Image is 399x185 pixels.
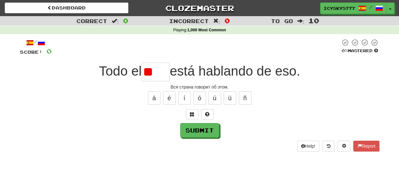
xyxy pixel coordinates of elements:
span: / [369,5,372,9]
button: Submit [180,123,219,138]
button: í [178,91,191,105]
button: Switch sentence to multiple choice alt+p [186,109,198,120]
button: Single letter hint - you only get 1 per sentence and score half the points! alt+h [201,109,214,120]
div: Mastered [340,48,379,54]
button: Round history (alt+y) [322,141,334,151]
div: / [20,39,52,46]
button: Report [353,141,379,151]
div: Вся страна говорит об этом. [20,84,379,90]
a: Dashboard [5,3,128,13]
button: Help! [297,141,320,151]
a: Clozemaster [138,3,261,14]
strong: 1,000 Most Common [187,28,226,32]
span: : [112,18,119,24]
span: 0 [46,47,52,55]
button: ó [193,91,206,105]
button: á [148,91,161,105]
span: Todo el [99,64,142,78]
span: IcySky5777 [324,5,355,11]
button: ü [224,91,236,105]
button: ú [208,91,221,105]
span: 0 % [342,48,348,53]
span: 0 [123,17,128,24]
span: Incorrect [169,18,209,24]
span: 0 [225,17,230,24]
button: é [163,91,176,105]
span: 10 [308,17,319,24]
span: Score: [20,49,43,55]
span: To go [271,18,293,24]
button: ñ [239,91,251,105]
span: Correct [76,18,107,24]
span: está hablando de eso. [170,64,300,78]
span: : [297,18,304,24]
span: : [213,18,220,24]
a: IcySky5777 / [320,3,386,14]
